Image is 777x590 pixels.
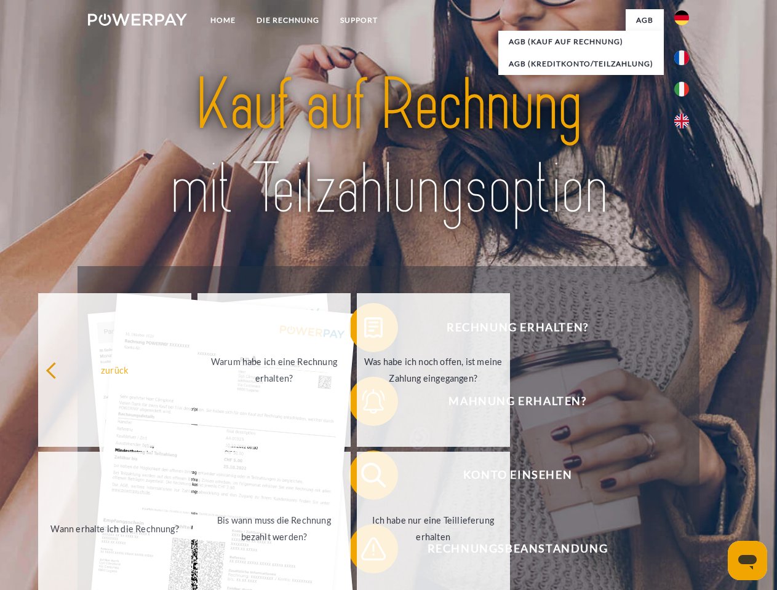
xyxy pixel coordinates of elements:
[364,512,503,545] div: Ich habe nur eine Teillieferung erhalten
[357,293,510,447] a: Was habe ich noch offen, ist meine Zahlung eingegangen?
[330,9,388,31] a: SUPPORT
[674,82,689,96] img: it
[118,59,659,235] img: title-powerpay_de.svg
[626,9,664,31] a: agb
[674,114,689,128] img: en
[728,541,767,580] iframe: Schaltfläche zum Öffnen des Messaging-Fensters
[205,512,343,545] div: Bis wann muss die Rechnung bezahlt werden?
[498,53,664,75] a: AGB (Kreditkonto/Teilzahlung)
[200,9,246,31] a: Home
[674,50,689,65] img: fr
[205,353,343,387] div: Warum habe ich eine Rechnung erhalten?
[364,353,503,387] div: Was habe ich noch offen, ist meine Zahlung eingegangen?
[46,361,184,378] div: zurück
[246,9,330,31] a: DIE RECHNUNG
[498,31,664,53] a: AGB (Kauf auf Rechnung)
[46,520,184,537] div: Wann erhalte ich die Rechnung?
[88,14,187,26] img: logo-powerpay-white.svg
[674,10,689,25] img: de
